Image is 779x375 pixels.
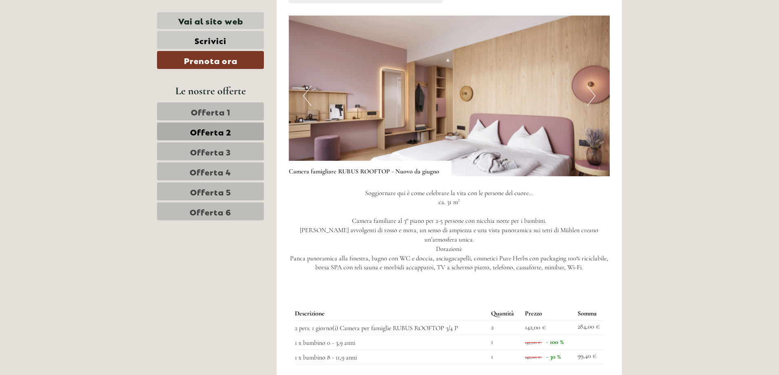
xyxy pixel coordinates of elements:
span: - 100 % [546,338,564,346]
span: Offerta 5 [190,186,231,197]
td: 1 x bambino 8 - 11,9 anni [295,349,488,364]
td: 284,00 € [574,320,604,335]
a: Scrivici [157,31,264,49]
span: 142,00 € [525,339,541,345]
th: Quantità [488,307,522,320]
span: 142,00 € [525,354,541,360]
td: 2 pers. 1 giorno(i) Camera per famiglie RUBUS ROOFTOP 3/4 P [295,320,488,335]
button: Previous [303,86,312,106]
span: 142,00 € [525,323,546,331]
td: 1 [488,335,522,349]
p: Soggiornare qui è come celebrare la vita con le persone del cuore… ca. 31 m² Camera familiare al ... [289,189,610,273]
div: Le nostre offerte [157,83,264,98]
a: Vai al sito web [157,12,264,29]
button: Next [587,86,595,106]
span: Offerta 1 [191,106,230,117]
span: Offerta 4 [190,166,231,177]
td: 1 x bambino 0 - 3,9 anni [295,335,488,349]
span: - 30 % [546,353,561,361]
div: Camera famigliare RUBUS ROOFTOP - Nuovo da giugno [289,161,451,176]
span: Offerta 2 [190,126,231,137]
span: Offerta 6 [190,206,231,217]
th: Somma [574,307,604,320]
th: Prezzo [522,307,574,320]
span: Offerta 3 [190,146,231,157]
th: Descrizione [295,307,488,320]
td: 2 [488,320,522,335]
td: 1 [488,349,522,364]
img: image [289,16,610,176]
a: Prenota ora [157,51,264,69]
td: 99,40 € [574,349,604,364]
